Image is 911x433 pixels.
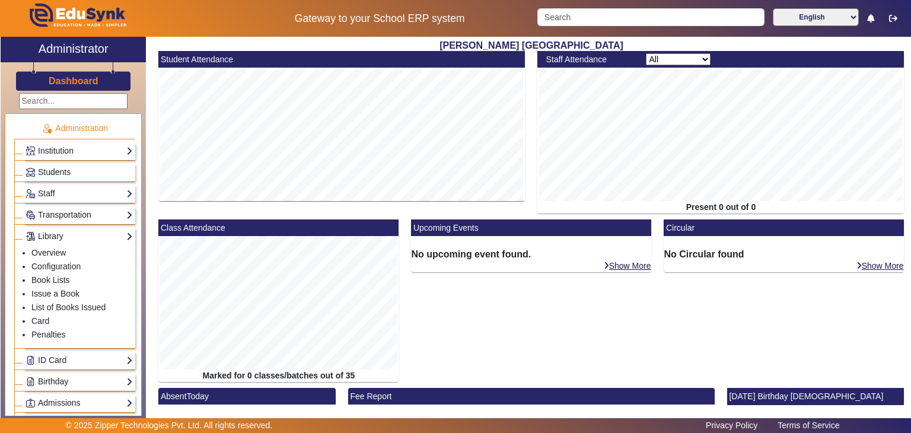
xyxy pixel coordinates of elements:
[31,289,79,298] a: Issue a Book
[411,219,651,236] mat-card-header: Upcoming Events
[664,249,904,260] h6: No Circular found
[158,51,525,68] mat-card-header: Student Attendance
[48,75,99,87] a: Dashboard
[26,165,133,179] a: Students
[31,248,66,257] a: Overview
[603,260,652,271] a: Show More
[49,75,98,87] h3: Dashboard
[158,370,399,382] div: Marked for 0 classes/batches out of 35
[66,419,273,432] p: © 2025 Zipper Technologies Pvt. Ltd. All rights reserved.
[772,418,845,433] a: Terms of Service
[234,12,525,25] h5: Gateway to your School ERP system
[38,167,71,177] span: Students
[31,275,70,285] a: Book Lists
[158,219,399,236] mat-card-header: Class Attendance
[537,201,904,214] div: Present 0 out of 0
[664,219,904,236] mat-card-header: Circular
[39,42,109,56] h2: Administrator
[348,388,715,405] mat-card-header: Fee Report
[31,316,49,326] a: Card
[31,330,66,339] a: Penalties
[411,249,651,260] h6: No upcoming event found.
[31,262,81,271] a: Configuration
[26,168,35,177] img: Students.png
[537,8,764,26] input: Search
[152,40,910,51] h2: [PERSON_NAME] [GEOGRAPHIC_DATA]
[856,260,904,271] a: Show More
[700,418,763,433] a: Privacy Policy
[540,53,640,66] div: Staff Attendance
[19,93,128,109] input: Search...
[727,388,904,417] mat-card-header: [DATE] Birthday [DEMOGRAPHIC_DATA] (Thu)
[158,388,336,405] mat-card-header: AbsentToday
[1,37,146,62] a: Administrator
[14,122,135,135] p: Administration
[42,123,52,134] img: Administration.png
[31,303,106,312] a: List of Books Issued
